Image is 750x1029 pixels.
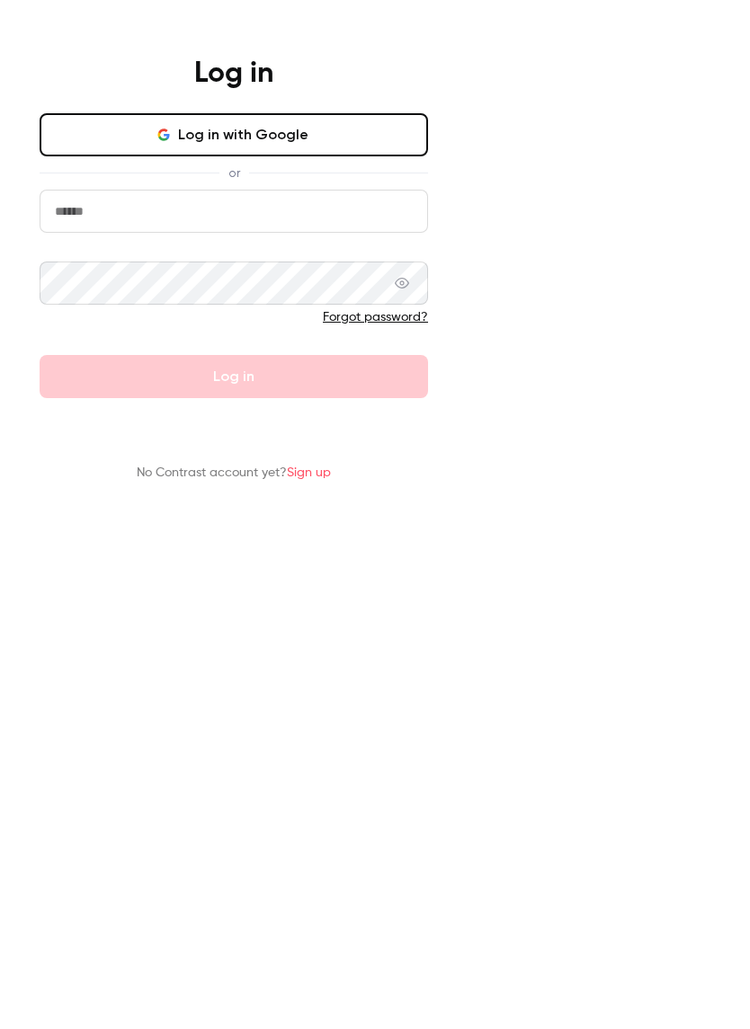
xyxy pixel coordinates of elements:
[323,311,428,324] a: Forgot password?
[40,113,428,156] button: Log in with Google
[194,56,273,92] h4: Log in
[287,466,331,479] a: Sign up
[137,464,331,483] p: No Contrast account yet?
[219,164,249,182] span: or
